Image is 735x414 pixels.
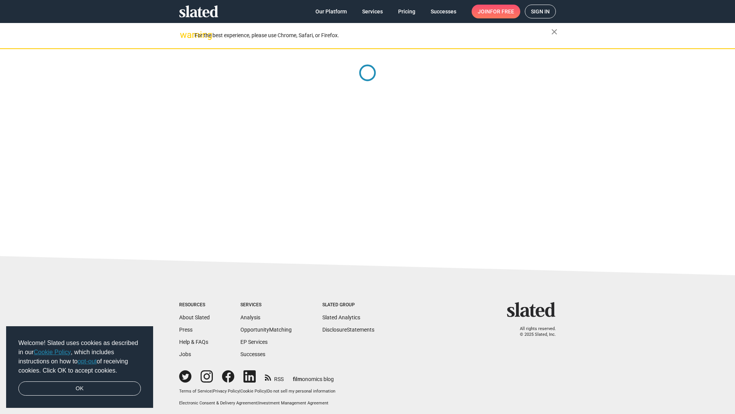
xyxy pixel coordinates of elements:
[258,401,328,406] a: Investment Management Agreement
[239,389,240,394] span: |
[322,314,360,320] a: Slated Analytics
[525,5,556,18] a: Sign in
[240,314,260,320] a: Analysis
[531,5,550,18] span: Sign in
[267,389,335,394] button: Do not sell my personal information
[18,338,141,375] span: Welcome! Slated uses cookies as described in our , which includes instructions on how to of recei...
[309,5,353,18] a: Our Platform
[322,327,374,333] a: DisclosureStatements
[179,401,257,406] a: Electronic Consent & Delivery Agreement
[18,381,141,396] a: dismiss cookie message
[293,370,334,383] a: filmonomics blog
[213,389,239,394] a: Privacy Policy
[356,5,389,18] a: Services
[240,302,292,308] div: Services
[179,339,208,345] a: Help & FAQs
[266,389,267,394] span: |
[478,5,514,18] span: Join
[240,327,292,333] a: OpportunityMatching
[512,326,556,337] p: All rights reserved. © 2025 Slated, Inc.
[179,302,210,308] div: Resources
[212,389,213,394] span: |
[179,389,212,394] a: Terms of Service
[550,27,559,36] mat-icon: close
[490,5,514,18] span: for free
[392,5,421,18] a: Pricing
[425,5,462,18] a: Successes
[78,358,97,365] a: opt-out
[179,327,193,333] a: Press
[179,314,210,320] a: About Slated
[257,401,258,406] span: |
[240,339,268,345] a: EP Services
[6,326,153,408] div: cookieconsent
[240,351,265,357] a: Successes
[265,371,284,383] a: RSS
[34,349,71,355] a: Cookie Policy
[315,5,347,18] span: Our Platform
[194,30,551,41] div: For the best experience, please use Chrome, Safari, or Firefox.
[322,302,374,308] div: Slated Group
[431,5,456,18] span: Successes
[472,5,520,18] a: Joinfor free
[179,351,191,357] a: Jobs
[180,30,189,39] mat-icon: warning
[398,5,415,18] span: Pricing
[293,376,302,382] span: film
[362,5,383,18] span: Services
[240,389,266,394] a: Cookie Policy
